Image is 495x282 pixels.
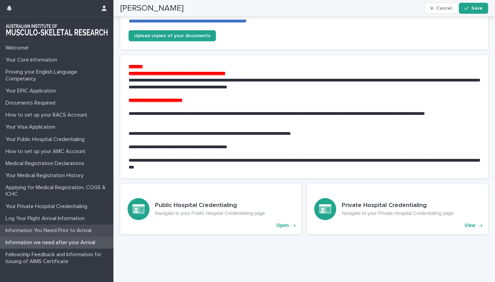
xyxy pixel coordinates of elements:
p: Your Public Hospital Credentialing [3,136,90,143]
p: Fellowship Feedback and Information for Issuing of AIMS Certificate [3,251,113,264]
p: How to set up your RACS Account [3,112,93,118]
p: Log Your Flight Arrival Information [3,215,90,222]
p: Information we need after your Arrival [3,239,101,246]
h3: Private Hospital Credentialing [342,202,453,209]
p: Your Private Hospital Credentialing [3,203,93,210]
a: Open [120,184,301,234]
span: Save [471,6,483,11]
p: Your EPIC Application [3,88,62,94]
a: View [307,184,488,234]
span: Cancel [436,6,452,11]
span: Upload copies of your documents [134,33,210,38]
p: Open [276,223,289,228]
p: Documents Required [3,100,61,106]
h2: [PERSON_NAME] [120,3,184,13]
p: Your Medical Registration History [3,172,89,179]
p: Navigate to your Public Hospital Credentialing page [155,210,265,216]
button: Cancel [425,3,458,14]
p: View [464,223,475,228]
p: Applying for Medical Registration. COGS & ICHC [3,184,113,197]
p: Medical Registration Declarations [3,160,90,167]
img: 1xcjEmqDTcmQhduivVBy [5,22,108,36]
p: Information You Need Prior to Arrival [3,227,97,234]
p: Navigate to your Private Hospital Credentialing page [342,210,453,216]
h3: Public Hospital Credentialing [155,202,265,209]
p: Proving your English Language Competancy [3,69,113,82]
p: Welcome! [3,45,34,51]
p: Your Visa Application [3,124,61,130]
p: How to set up your AMC Account [3,148,91,155]
button: Save [459,3,488,14]
a: Upload copies of your documents [129,30,216,41]
p: Your Core Information [3,57,63,63]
